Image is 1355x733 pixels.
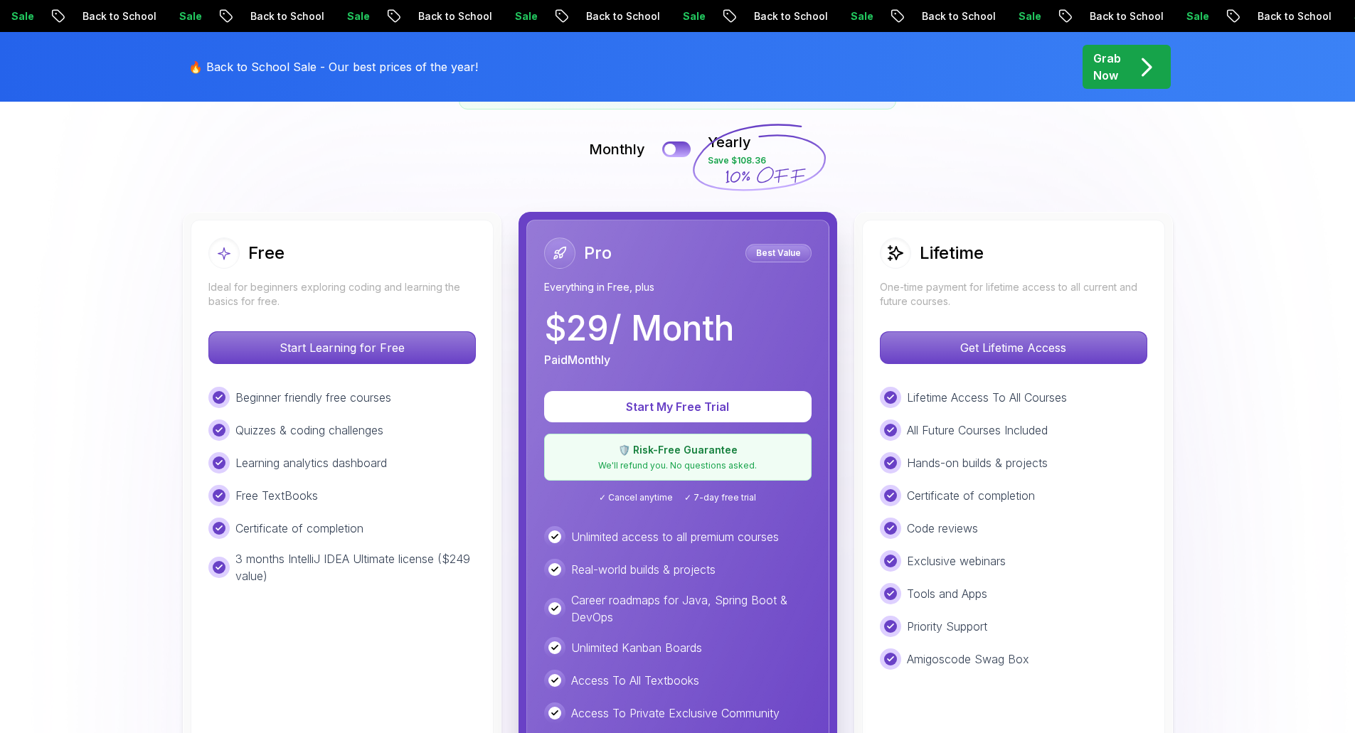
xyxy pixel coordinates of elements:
[208,280,476,309] p: Ideal for beginners exploring coding and learning the basics for free.
[208,331,476,364] button: Start Learning for Free
[1166,9,1211,23] p: Sale
[830,9,876,23] p: Sale
[209,332,475,363] p: Start Learning for Free
[544,391,812,422] button: Start My Free Trial
[544,311,734,346] p: $ 29 / Month
[907,487,1035,504] p: Certificate of completion
[901,9,998,23] p: Back to School
[230,9,326,23] p: Back to School
[1069,9,1166,23] p: Back to School
[880,331,1147,364] button: Get Lifetime Access
[662,9,708,23] p: Sale
[326,9,372,23] p: Sale
[571,528,779,545] p: Unlimited access to all premium courses
[235,487,318,504] p: Free TextBooks
[907,651,1029,668] p: Amigoscode Swag Box
[235,550,476,584] p: 3 months IntelliJ IDEA Ultimate license ($249 value)
[907,618,987,635] p: Priority Support
[571,561,716,578] p: Real-world builds & projects
[907,389,1067,406] p: Lifetime Access To All Courses
[565,9,662,23] p: Back to School
[907,454,1048,471] p: Hands-on builds & projects
[561,398,795,415] p: Start My Free Trial
[571,639,702,656] p: Unlimited Kanban Boards
[907,552,1006,569] p: Exclusive webinars
[589,139,645,159] p: Monthly
[398,9,494,23] p: Back to School
[248,242,285,264] h2: Free
[684,492,756,503] span: ✓ 7-day free trial
[188,58,478,75] p: 🔥 Back to School Sale - Our best prices of the year!
[494,9,540,23] p: Sale
[235,454,387,471] p: Learning analytics dashboard
[584,242,612,264] h2: Pro
[571,705,780,722] p: Access To Private Exclusive Community
[998,9,1043,23] p: Sale
[544,280,812,294] p: Everything in Free, plus
[881,332,1147,363] p: Get Lifetime Access
[544,351,610,368] p: Paid Monthly
[208,341,476,355] a: Start Learning for Free
[880,280,1147,309] p: One-time payment for lifetime access to all current and future courses.
[733,9,830,23] p: Back to School
[235,389,391,406] p: Beginner friendly free courses
[599,492,673,503] span: ✓ Cancel anytime
[62,9,159,23] p: Back to School
[907,520,978,537] p: Code reviews
[235,422,383,439] p: Quizzes & coding challenges
[748,246,809,260] p: Best Value
[571,672,699,689] p: Access To All Textbooks
[235,520,363,537] p: Certificate of completion
[920,242,984,264] h2: Lifetime
[553,443,802,457] p: 🛡️ Risk-Free Guarantee
[907,422,1048,439] p: All Future Courses Included
[159,9,204,23] p: Sale
[1237,9,1334,23] p: Back to School
[1093,50,1121,84] p: Grab Now
[553,460,802,471] p: We'll refund you. No questions asked.
[907,585,987,602] p: Tools and Apps
[571,592,812,626] p: Career roadmaps for Java, Spring Boot & DevOps
[880,341,1147,355] a: Get Lifetime Access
